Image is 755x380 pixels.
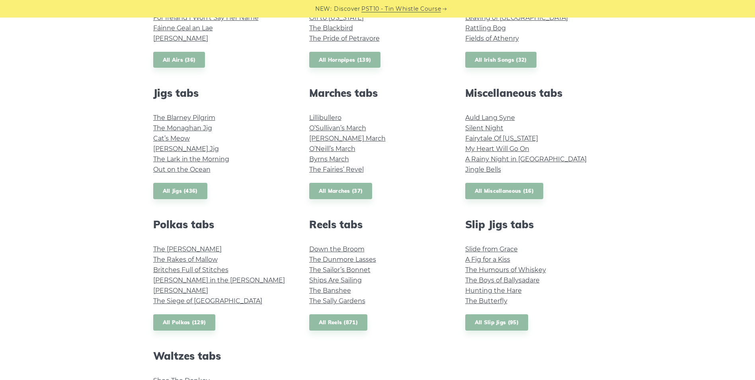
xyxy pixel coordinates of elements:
a: A Fig for a Kiss [465,256,510,263]
a: The Humours of Whiskey [465,266,546,274]
h2: Miscellaneous tabs [465,87,602,99]
a: Auld Lang Syne [465,114,515,121]
a: [PERSON_NAME] in the [PERSON_NAME] [153,276,285,284]
a: All Marches (37) [309,183,373,199]
a: The Blarney Pilgrim [153,114,215,121]
a: For Ireland I Won’t Say Her Name [153,14,259,22]
h2: Marches tabs [309,87,446,99]
a: The Rakes of Mallow [153,256,218,263]
a: The [PERSON_NAME] [153,245,222,253]
a: [PERSON_NAME] [153,287,208,294]
span: NEW: [315,4,332,14]
a: The Siege of [GEOGRAPHIC_DATA] [153,297,262,305]
a: [PERSON_NAME] [153,35,208,42]
a: The Lark in the Morning [153,155,229,163]
a: Leaving of [GEOGRAPHIC_DATA] [465,14,568,22]
a: O’Neill’s March [309,145,355,153]
a: The Fairies’ Revel [309,166,364,173]
a: All Airs (36) [153,52,205,68]
a: O’Sullivan’s March [309,124,366,132]
a: Off to [US_STATE] [309,14,364,22]
a: My Heart Will Go On [465,145,529,153]
a: [PERSON_NAME] March [309,135,386,142]
a: A Rainy Night in [GEOGRAPHIC_DATA] [465,155,587,163]
a: Fairytale Of [US_STATE] [465,135,538,142]
a: PST10 - Tin Whistle Course [361,4,441,14]
a: Fáinne Geal an Lae [153,24,213,32]
a: Jingle Bells [465,166,501,173]
h2: Waltzes tabs [153,350,290,362]
a: The Blackbird [309,24,353,32]
a: All Irish Songs (32) [465,52,536,68]
a: Ships Are Sailing [309,276,362,284]
a: The Sally Gardens [309,297,365,305]
a: The Sailor’s Bonnet [309,266,371,274]
a: Fields of Athenry [465,35,519,42]
a: The Butterfly [465,297,507,305]
a: The Boys of Ballysadare [465,276,540,284]
h2: Reels tabs [309,218,446,231]
a: Cat’s Meow [153,135,190,142]
a: Rattling Bog [465,24,506,32]
a: All Polkas (129) [153,314,216,331]
a: Britches Full of Stitches [153,266,228,274]
a: The Dunmore Lasses [309,256,376,263]
a: Out on the Ocean [153,166,211,173]
span: Discover [334,4,360,14]
a: Down the Broom [309,245,365,253]
a: The Pride of Petravore [309,35,380,42]
a: Silent Night [465,124,503,132]
a: All Jigs (436) [153,183,207,199]
h2: Polkas tabs [153,218,290,231]
a: Lillibullero [309,114,341,121]
a: Hunting the Hare [465,287,522,294]
h2: Slip Jigs tabs [465,218,602,231]
a: The Banshee [309,287,351,294]
a: The Monaghan Jig [153,124,212,132]
a: All Reels (871) [309,314,368,331]
a: Byrns March [309,155,349,163]
a: All Miscellaneous (16) [465,183,544,199]
h2: Jigs tabs [153,87,290,99]
a: All Hornpipes (139) [309,52,381,68]
a: Slide from Grace [465,245,518,253]
a: [PERSON_NAME] Jig [153,145,219,153]
a: All Slip Jigs (95) [465,314,528,331]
